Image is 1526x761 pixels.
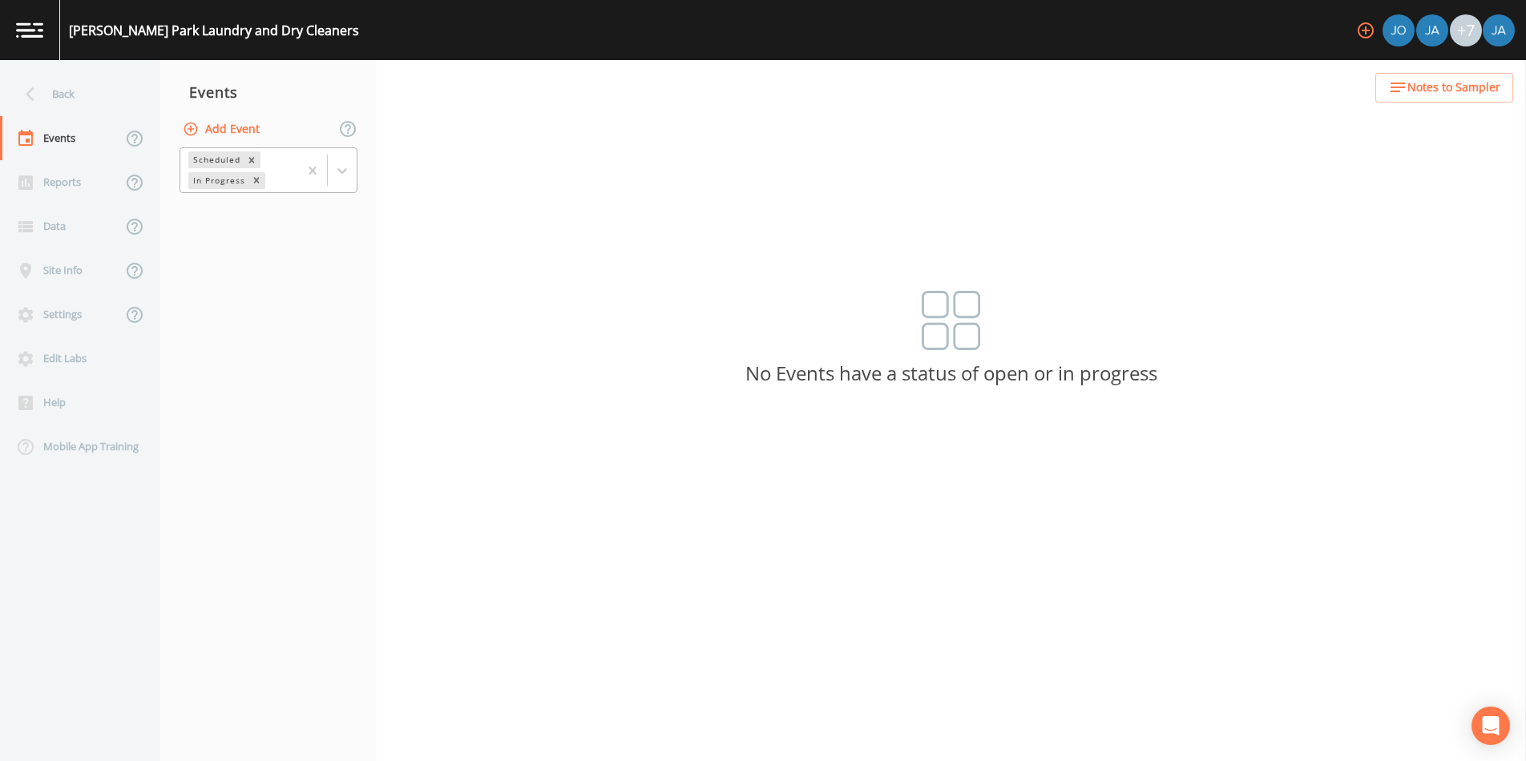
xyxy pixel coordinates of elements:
button: Notes to Sampler [1375,73,1513,103]
div: Scheduled [188,151,243,168]
div: Josh Dutton [1382,14,1415,46]
p: No Events have a status of open or in progress [377,366,1526,380]
img: eb8b2c35ded0d5aca28d215f14656a61 [1383,14,1415,46]
span: Notes to Sampler [1407,78,1500,98]
div: Open Intercom Messenger [1471,707,1510,745]
div: Remove Scheduled [243,151,260,168]
button: Add Event [180,115,266,144]
img: svg%3e [922,291,981,350]
div: Events [160,72,377,112]
div: [PERSON_NAME] Park Laundry and Dry Cleaners [69,21,359,40]
img: 747fbe677637578f4da62891070ad3f4 [1416,14,1448,46]
div: Remove In Progress [248,172,265,189]
img: logo [16,22,43,38]
img: 747fbe677637578f4da62891070ad3f4 [1483,14,1515,46]
div: +7 [1450,14,1482,46]
div: Jadda C. Moffett [1415,14,1449,46]
div: In Progress [188,172,248,189]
